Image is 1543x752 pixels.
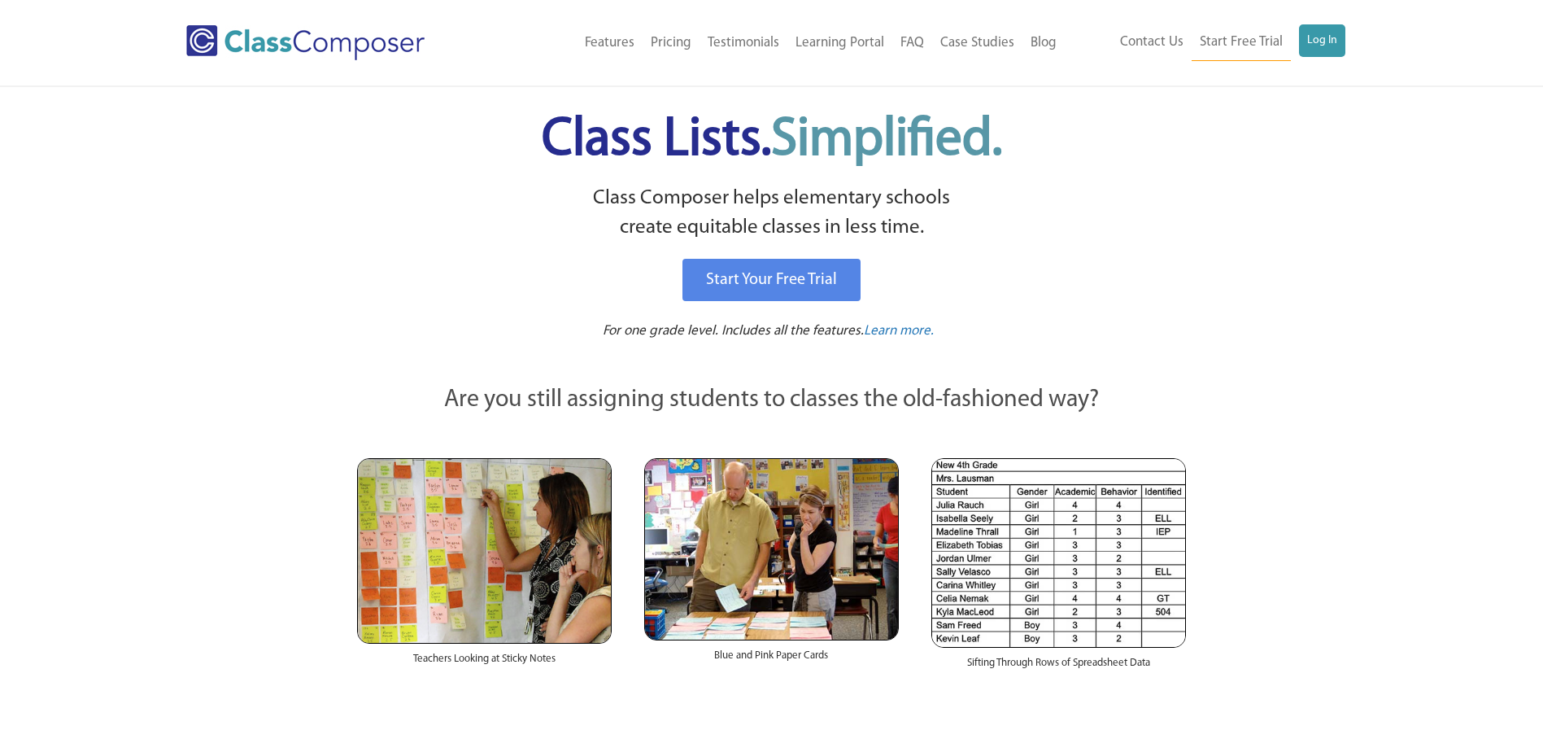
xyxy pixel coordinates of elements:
nav: Header Menu [491,25,1065,61]
span: Start Your Free Trial [706,272,837,288]
a: Log In [1299,24,1345,57]
a: Case Studies [932,25,1022,61]
span: Class Lists. [542,114,1002,167]
a: Learn more. [864,321,934,342]
a: Start Free Trial [1192,24,1291,61]
img: Class Composer [186,25,425,60]
div: Sifting Through Rows of Spreadsheet Data [931,648,1186,687]
a: Features [577,25,643,61]
img: Spreadsheets [931,458,1186,648]
p: Class Composer helps elementary schools create equitable classes in less time. [355,184,1189,243]
img: Blue and Pink Paper Cards [644,458,899,640]
a: Testimonials [700,25,787,61]
div: Blue and Pink Paper Cards [644,641,899,680]
a: Pricing [643,25,700,61]
a: Start Your Free Trial [682,259,861,301]
div: Teachers Looking at Sticky Notes [357,644,612,683]
a: FAQ [892,25,932,61]
a: Contact Us [1112,24,1192,60]
img: Teachers Looking at Sticky Notes [357,458,612,644]
p: Are you still assigning students to classes the old-fashioned way? [357,383,1187,418]
nav: Header Menu [1065,24,1345,61]
a: Blog [1022,25,1065,61]
span: Learn more. [864,324,934,338]
span: For one grade level. Includes all the features. [603,324,864,338]
a: Learning Portal [787,25,892,61]
span: Simplified. [771,114,1002,167]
